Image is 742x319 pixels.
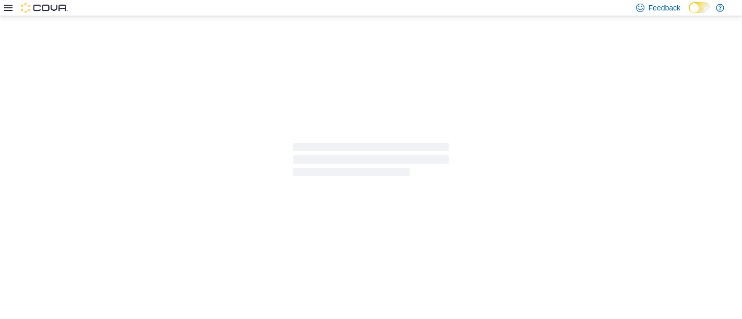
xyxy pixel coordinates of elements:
span: Loading [293,145,449,178]
span: Feedback [649,3,680,13]
img: Cova [21,3,68,13]
input: Dark Mode [689,2,711,13]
